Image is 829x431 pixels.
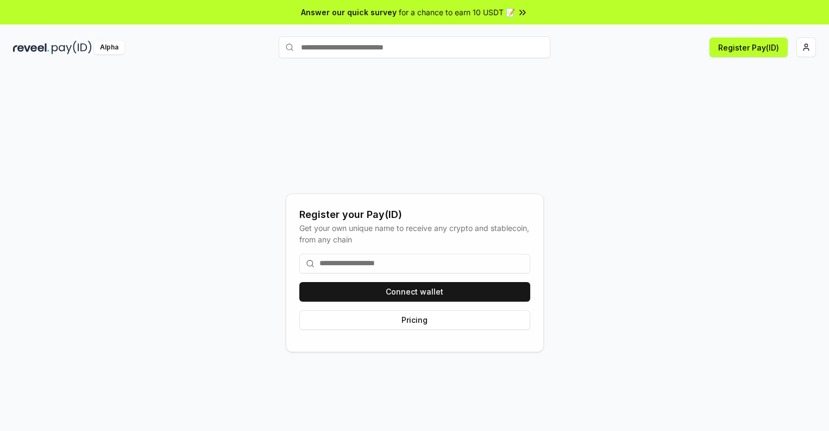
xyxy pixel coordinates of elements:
button: Pricing [299,310,530,330]
img: pay_id [52,41,92,54]
div: Register your Pay(ID) [299,207,530,222]
img: reveel_dark [13,41,49,54]
span: Answer our quick survey [301,7,397,18]
button: Register Pay(ID) [709,38,788,57]
div: Alpha [94,41,124,54]
div: Get your own unique name to receive any crypto and stablecoin, from any chain [299,222,530,245]
button: Connect wallet [299,282,530,302]
span: for a chance to earn 10 USDT 📝 [399,7,515,18]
